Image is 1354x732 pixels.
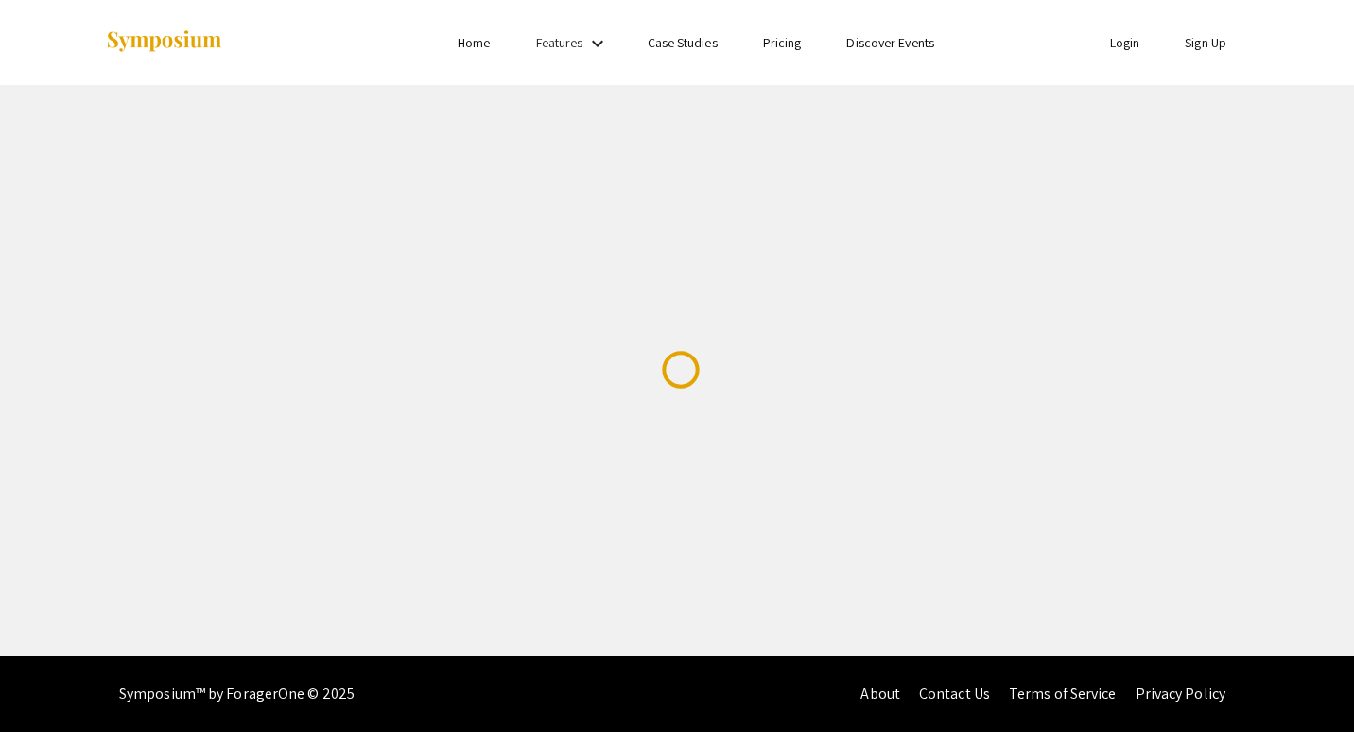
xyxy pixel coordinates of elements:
[536,34,583,51] a: Features
[119,656,355,732] div: Symposium™ by ForagerOne © 2025
[919,684,990,704] a: Contact Us
[763,34,802,51] a: Pricing
[846,34,934,51] a: Discover Events
[1274,647,1340,718] iframe: Chat
[1009,684,1117,704] a: Terms of Service
[105,29,223,55] img: Symposium by ForagerOne
[860,684,900,704] a: About
[1136,684,1225,704] a: Privacy Policy
[1185,34,1226,51] a: Sign Up
[458,34,490,51] a: Home
[1110,34,1140,51] a: Login
[648,34,718,51] a: Case Studies
[586,32,609,55] mat-icon: Expand Features list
